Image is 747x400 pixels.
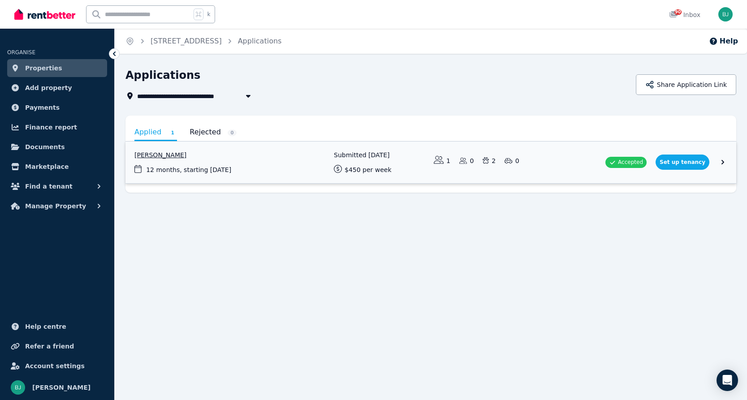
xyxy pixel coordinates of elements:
[25,341,74,352] span: Refer a friend
[125,142,736,183] a: View application: Kristina Romenskaya
[718,7,733,22] img: Bom Jin
[7,318,107,335] a: Help centre
[25,181,73,192] span: Find a tenant
[134,125,177,141] a: Applied
[25,361,85,371] span: Account settings
[207,11,210,18] span: k
[7,59,107,77] a: Properties
[25,201,86,211] span: Manage Property
[238,37,282,45] a: Applications
[674,9,682,15] span: 90
[709,36,738,47] button: Help
[636,74,736,95] button: Share Application Link
[151,37,222,45] a: [STREET_ADDRESS]
[7,197,107,215] button: Manage Property
[669,10,700,19] div: Inbox
[228,129,237,136] span: 0
[11,380,25,395] img: Bom Jin
[7,337,107,355] a: Refer a friend
[190,125,237,140] a: Rejected
[32,382,91,393] span: [PERSON_NAME]
[7,49,35,56] span: ORGANISE
[125,68,200,82] h1: Applications
[25,161,69,172] span: Marketplace
[717,370,738,391] div: Open Intercom Messenger
[7,118,107,136] a: Finance report
[25,82,72,93] span: Add property
[25,102,60,113] span: Payments
[25,142,65,152] span: Documents
[25,63,62,73] span: Properties
[7,99,107,116] a: Payments
[168,129,177,136] span: 1
[7,158,107,176] a: Marketplace
[25,122,77,133] span: Finance report
[7,357,107,375] a: Account settings
[25,321,66,332] span: Help centre
[14,8,75,21] img: RentBetter
[115,29,292,54] nav: Breadcrumb
[7,177,107,195] button: Find a tenant
[7,138,107,156] a: Documents
[7,79,107,97] a: Add property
